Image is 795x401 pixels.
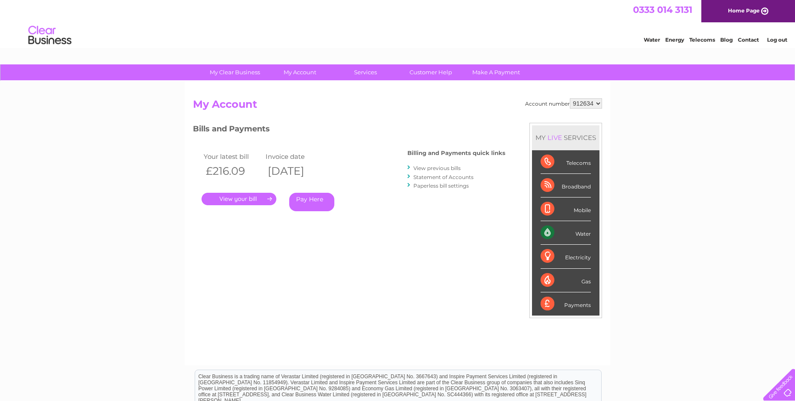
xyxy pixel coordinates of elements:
[738,36,759,43] a: Contact
[202,151,263,162] td: Your latest bill
[395,64,466,80] a: Customer Help
[193,98,602,115] h2: My Account
[541,269,591,292] div: Gas
[541,245,591,268] div: Electricity
[633,4,692,15] a: 0333 014 3131
[202,193,276,205] a: .
[289,193,334,211] a: Pay Here
[541,197,591,221] div: Mobile
[541,221,591,245] div: Water
[541,174,591,197] div: Broadband
[541,292,591,316] div: Payments
[263,162,325,180] th: [DATE]
[407,150,505,156] h4: Billing and Payments quick links
[525,98,602,109] div: Account number
[546,134,564,142] div: LIVE
[720,36,733,43] a: Blog
[195,5,601,42] div: Clear Business is a trading name of Verastar Limited (registered in [GEOGRAPHIC_DATA] No. 3667643...
[532,125,599,150] div: MY SERVICES
[330,64,401,80] a: Services
[28,22,72,49] img: logo.png
[689,36,715,43] a: Telecoms
[413,182,469,189] a: Paperless bill settings
[265,64,336,80] a: My Account
[644,36,660,43] a: Water
[263,151,325,162] td: Invoice date
[541,150,591,174] div: Telecoms
[413,174,474,180] a: Statement of Accounts
[413,165,461,171] a: View previous bills
[665,36,684,43] a: Energy
[199,64,270,80] a: My Clear Business
[202,162,263,180] th: £216.09
[193,123,505,138] h3: Bills and Payments
[767,36,787,43] a: Log out
[461,64,532,80] a: Make A Payment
